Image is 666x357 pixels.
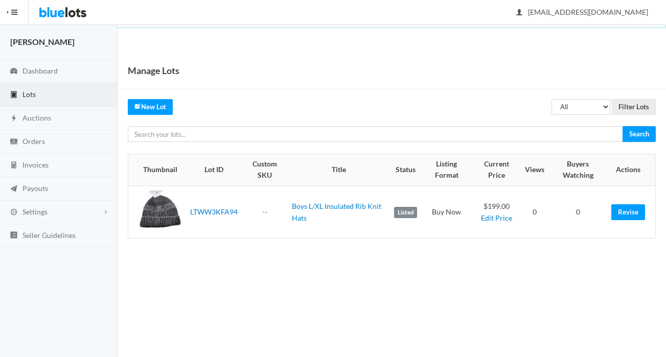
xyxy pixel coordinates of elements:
a: Boys L/XL Insulated Rib Knit Hats [292,202,381,222]
ion-icon: paper plane [9,184,19,194]
h1: Manage Lots [128,63,179,78]
td: 0 [548,186,607,238]
ion-icon: speedometer [9,67,19,77]
span: Seller Guidelines [22,231,76,240]
input: Search [623,126,656,142]
span: Auctions [22,113,51,122]
td: $199.00 [472,186,521,238]
ion-icon: person [514,8,524,18]
th: Lot ID [186,154,242,186]
span: Settings [22,207,48,216]
td: Buy Now [421,186,472,238]
th: Listing Format [421,154,472,186]
th: Actions [607,154,655,186]
label: Listed [394,207,417,218]
ion-icon: calculator [9,161,19,171]
a: createNew Lot [128,99,173,115]
span: Orders [22,137,45,146]
th: Views [521,154,548,186]
ion-icon: cog [9,208,19,218]
span: Dashboard [22,66,58,75]
ion-icon: flash [9,114,19,124]
td: 0 [521,186,548,238]
th: Thumbnail [128,154,186,186]
input: Filter Lots [612,99,656,115]
th: Current Price [472,154,521,186]
strong: [PERSON_NAME] [10,37,75,46]
th: Custom SKU [242,154,288,186]
a: Revise [611,204,645,220]
th: Buyers Watching [548,154,607,186]
ion-icon: clipboard [9,90,19,100]
th: Title [288,154,390,186]
span: Lots [22,90,36,99]
span: Invoices [22,160,49,169]
a: LTWW3KFA94 [190,207,238,216]
input: Search your lots... [128,126,623,142]
span: [EMAIL_ADDRESS][DOMAIN_NAME] [517,8,648,16]
ion-icon: list box [9,231,19,241]
ion-icon: create [134,103,141,109]
ion-icon: cash [9,137,19,147]
a: -- [262,207,267,216]
span: Payouts [22,184,48,193]
a: Edit Price [481,213,512,222]
th: Status [390,154,421,186]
